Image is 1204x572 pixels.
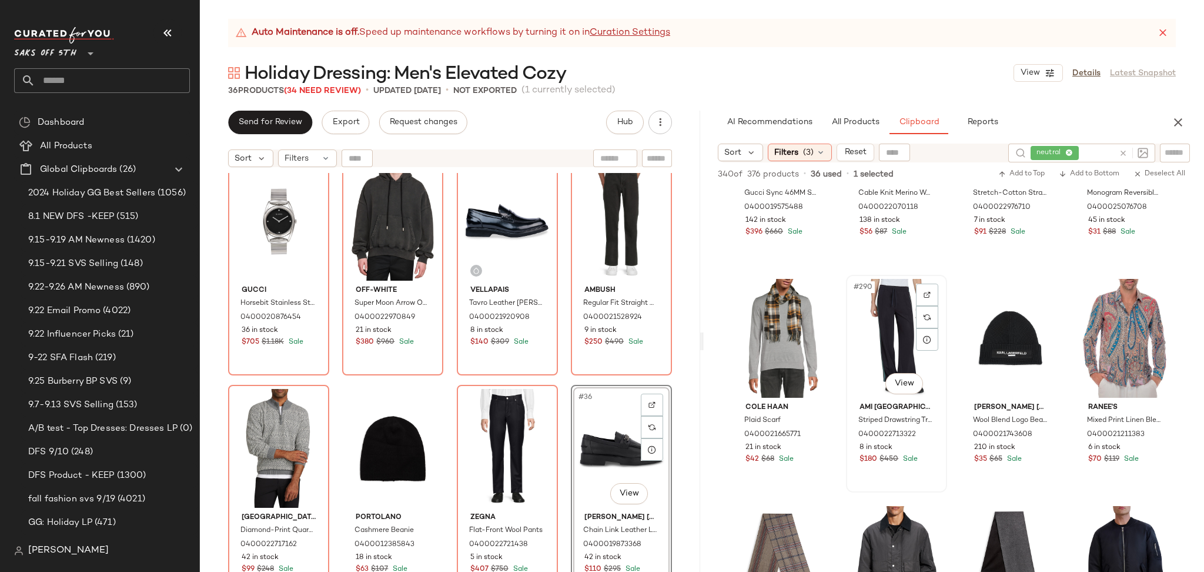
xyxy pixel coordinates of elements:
[974,403,1048,413] span: [PERSON_NAME] [GEOGRAPHIC_DATA]
[240,298,315,309] span: Horsebit Stainless Steel & 0.02 TCW Diamond Bracelet Watch/34MM
[379,111,467,134] button: Request changes
[356,553,392,563] span: 18 in stock
[994,167,1049,181] button: Add to Top
[1087,188,1161,199] span: Monogram Reversible Acrylic Beanie & Scarf Set
[858,415,932,426] span: Striped Drawstring Track Pants
[124,281,150,294] span: (890)
[583,526,657,536] span: Chain Link Leather Loafers
[473,267,480,274] img: svg%3e
[774,147,798,159] span: Filters
[228,111,312,134] button: Send for Review
[626,338,643,346] span: Sale
[745,403,820,413] span: Cole Haan
[1088,454,1102,465] span: $70
[1088,215,1125,226] span: 45 in stock
[617,118,633,127] span: Hub
[115,493,145,506] span: (4021)
[242,337,259,348] span: $705
[745,454,759,465] span: $42
[356,337,374,348] span: $380
[1036,148,1065,158] span: neutral
[1138,148,1148,158] img: svg%3e
[19,117,31,128] img: svg%3e
[875,227,887,238] span: $87
[974,215,1005,226] span: 7 in stock
[584,325,617,336] span: 9 in stock
[804,169,806,179] span: •
[1104,454,1119,465] span: $119
[69,445,93,459] span: (248)
[93,351,116,365] span: (219)
[859,227,872,238] span: $56
[973,188,1047,199] span: Stretch-Cotton Straight-Leg Chino Pants
[155,187,186,200] span: (1056)
[590,26,670,40] a: Curation Settings
[238,118,302,127] span: Send for Review
[1087,202,1147,213] span: 0400025076708
[235,26,670,40] div: Speed up maintenance workflows by turning it on in
[235,152,252,165] span: Sort
[28,398,113,412] span: 9.7-9.13 SVS Selling
[974,443,1015,453] span: 210 in stock
[1072,67,1101,79] a: Details
[747,168,799,181] span: 376 products
[470,325,503,336] span: 8 in stock
[619,489,639,498] span: View
[242,325,278,336] span: 36 in stock
[837,144,874,161] button: Reset
[28,328,116,341] span: 9.22 Influencer Picks
[376,337,394,348] span: $960
[745,443,781,453] span: 21 in stock
[470,553,503,563] span: 5 in stock
[583,312,642,323] span: 0400021528924
[125,234,155,247] span: (1420)
[228,87,238,95] span: 36
[575,389,668,508] img: 0400019873368
[610,483,648,504] button: View
[1014,64,1063,82] button: View
[28,469,115,483] span: DFS Product - KEEP
[1054,167,1124,181] button: Add to Bottom
[998,170,1045,178] span: Add to Top
[14,546,24,556] img: svg%3e
[469,312,530,323] span: 0400021920908
[115,469,146,483] span: (1300)
[28,210,114,224] span: 8.1 NEW DFS -KEEP
[262,337,284,348] span: $1.18K
[1079,279,1172,398] img: 0400021211383
[584,285,658,296] span: Ambush
[606,111,644,134] button: Hub
[28,257,118,271] span: 9.15-9.21 SVS Selling
[354,312,415,323] span: 0400022970849
[28,281,124,294] span: 9.22-9.26 AM Newness
[356,325,392,336] span: 21 in stock
[28,304,101,318] span: 9.22 Email Promo
[973,415,1047,426] span: Wool Blend Logo Beanie
[114,210,138,224] span: (515)
[811,168,842,181] span: 36 used
[859,443,892,453] span: 8 in stock
[859,403,934,413] span: AMI [GEOGRAPHIC_DATA]
[14,40,76,61] span: Saks OFF 5TH
[1122,455,1139,463] span: Sale
[356,513,430,523] span: Portolano
[744,430,801,440] span: 0400021665771
[965,279,1058,398] img: 0400021743608_BLACK
[1015,148,1026,158] img: svg%3e
[989,454,1002,465] span: $65
[469,526,543,536] span: Flat-Front Wool Pants
[777,455,794,463] span: Sale
[453,85,517,97] p: Not Exported
[974,454,987,465] span: $35
[724,147,741,159] span: Sort
[885,373,923,394] button: View
[761,454,774,465] span: $68
[240,312,301,323] span: 0400020876454
[1087,430,1145,440] span: 0400021211383
[879,454,898,465] span: $450
[470,285,544,296] span: Vellapais
[469,298,543,309] span: Tavro Leather [PERSON_NAME] Loafers
[1008,228,1025,236] span: Sale
[285,152,309,165] span: Filters
[1103,227,1116,238] span: $88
